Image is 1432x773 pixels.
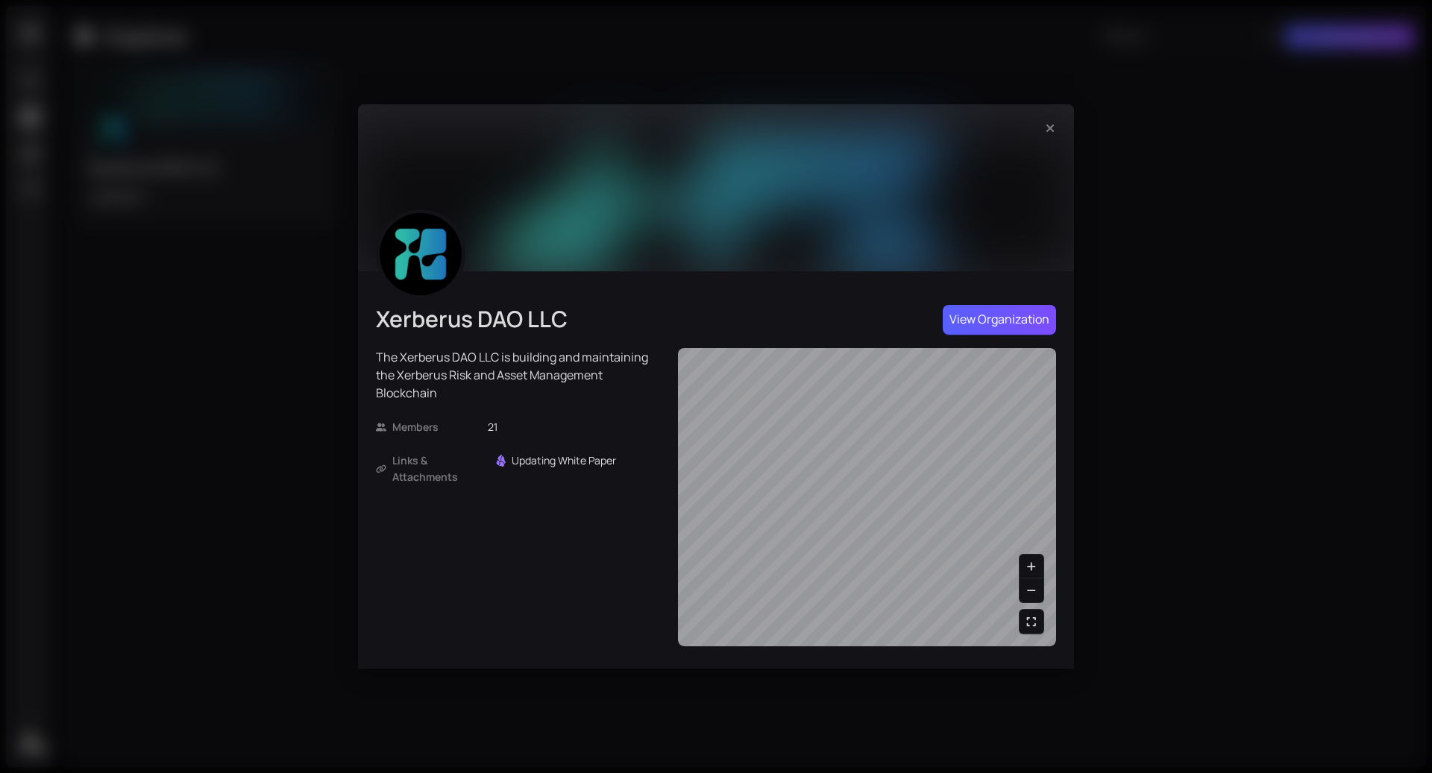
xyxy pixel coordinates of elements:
div: Xerberus DAO LLC [376,305,660,333]
button: View Organization [943,305,1056,335]
span: Links & Attachments [392,452,488,485]
span: View Organization [949,310,1049,329]
img: HqdzPpp0Ak.jpeg [380,213,462,295]
iframe: Xerberus DAO LLC - Circles View [678,348,1056,646]
span: Members [392,419,488,435]
div: Updating White Paper [512,452,616,469]
p: The Xerberus DAO LLC is building and maintaining the Xerberus Risk and Asset Management Blockchain [376,348,660,402]
a: Updating White Paper [495,452,616,469]
div: 21 [488,419,660,435]
button: Close [1038,116,1062,140]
